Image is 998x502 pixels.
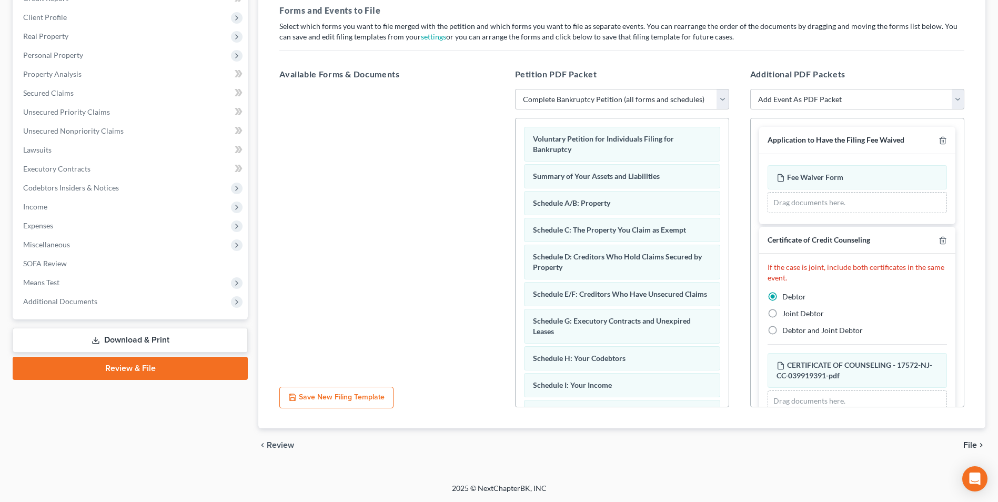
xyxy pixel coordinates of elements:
[23,297,97,306] span: Additional Documents
[777,360,932,380] span: CERTIFICATE OF COUNSELING - 17572-NJ-CC-039919391-pdf
[768,262,947,283] p: If the case is joint, include both certificates in the same event.
[782,309,824,318] span: Joint Debtor
[15,65,248,84] a: Property Analysis
[533,354,626,363] span: Schedule H: Your Codebtors
[23,164,90,173] span: Executory Contracts
[23,183,119,192] span: Codebtors Insiders & Notices
[977,441,985,449] i: chevron_right
[533,289,707,298] span: Schedule E/F: Creditors Who Have Unsecured Claims
[787,173,843,182] span: Fee Waiver Form
[768,192,947,213] div: Drag documents here.
[23,202,47,211] span: Income
[23,221,53,230] span: Expenses
[15,103,248,122] a: Unsecured Priority Claims
[279,4,964,17] h5: Forms and Events to File
[279,21,964,42] p: Select which forms you want to file merged with the petition and which forms you want to file as ...
[421,32,446,41] a: settings
[782,326,863,335] span: Debtor and Joint Debtor
[23,145,52,154] span: Lawsuits
[279,68,493,81] h5: Available Forms & Documents
[533,225,686,234] span: Schedule C: The Property You Claim as Exempt
[23,278,59,287] span: Means Test
[258,441,267,449] i: chevron_left
[963,441,977,449] span: File
[782,292,806,301] span: Debtor
[533,172,660,180] span: Summary of Your Assets and Liabilities
[13,357,248,380] a: Review & File
[533,316,691,336] span: Schedule G: Executory Contracts and Unexpired Leases
[15,122,248,140] a: Unsecured Nonpriority Claims
[533,198,610,207] span: Schedule A/B: Property
[23,107,110,116] span: Unsecured Priority Claims
[768,235,870,244] span: Certificate of Credit Counseling
[533,380,612,389] span: Schedule I: Your Income
[279,387,394,409] button: Save New Filing Template
[515,69,597,79] span: Petition PDF Packet
[258,441,305,449] button: chevron_left Review
[23,259,67,268] span: SOFA Review
[750,68,964,81] h5: Additional PDF Packets
[15,140,248,159] a: Lawsuits
[962,466,987,491] div: Open Intercom Messenger
[23,32,68,41] span: Real Property
[533,134,674,154] span: Voluntary Petition for Individuals Filing for Bankruptcy
[15,84,248,103] a: Secured Claims
[15,159,248,178] a: Executory Contracts
[23,13,67,22] span: Client Profile
[768,390,947,411] div: Drag documents here.
[533,252,702,272] span: Schedule D: Creditors Who Hold Claims Secured by Property
[23,240,70,249] span: Miscellaneous
[23,51,83,59] span: Personal Property
[768,135,904,144] span: Application to Have the Filing Fee Waived
[23,69,82,78] span: Property Analysis
[13,328,248,353] a: Download & Print
[23,126,124,135] span: Unsecured Nonpriority Claims
[267,441,294,449] span: Review
[199,483,799,502] div: 2025 © NextChapterBK, INC
[23,88,74,97] span: Secured Claims
[15,254,248,273] a: SOFA Review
